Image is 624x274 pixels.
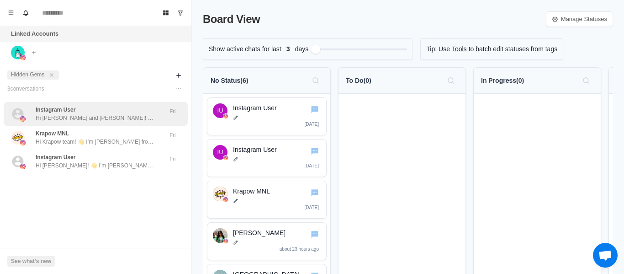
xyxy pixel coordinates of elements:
div: Filter by activity days [311,45,320,54]
p: about 23 hours ago [280,246,319,253]
div: Go to chatInstagram UserinstagramInstagram User[DATE] [207,97,327,135]
p: Instagram User [36,153,75,161]
img: picture [11,46,25,59]
span: 3 [281,44,295,54]
p: Krapow MNL [233,187,321,196]
img: picture [11,131,25,145]
button: Notifications [18,5,33,20]
button: close [47,70,56,80]
button: Search [444,73,458,88]
div: Open chat [593,243,618,268]
button: Show unread conversations [173,5,188,20]
img: instagram [223,156,228,160]
p: Show active chats for last [209,44,281,54]
p: Instagram User [36,106,75,114]
button: Go to chat [310,104,320,114]
p: In Progress ( 0 ) [481,76,524,86]
p: days [295,44,309,54]
button: Go to chat [310,146,320,156]
p: [DATE] [305,162,319,169]
p: Fri [161,155,184,163]
a: Manage Statuses [546,11,613,27]
button: Add account [28,47,39,58]
div: Instagram User [217,145,223,160]
p: No Status ( 6 ) [211,76,248,86]
p: to batch edit statuses from tags [469,44,558,54]
img: Krapow MNL [213,187,227,201]
p: [PERSON_NAME] [233,228,321,238]
img: picture [20,164,26,169]
img: picture [20,140,26,145]
p: [DATE] [305,121,319,128]
div: Instagram User [217,103,223,118]
p: Linked Accounts [11,29,58,38]
a: Tools [452,44,467,54]
img: Sienna Leyesa [213,228,227,243]
p: To Do ( 0 ) [346,76,371,86]
img: picture [20,116,26,122]
p: Hi [PERSON_NAME] and [PERSON_NAME]! 👋 I’m [PERSON_NAME] from Pickaroo (a grocery & food delivery ... [36,114,154,122]
button: Board View [159,5,173,20]
p: Hi [PERSON_NAME]! 👋 I’m [PERSON_NAME] from Pickaroo (a grocery & food delivery app backed by Mega... [36,161,154,170]
img: instagram [223,239,228,243]
div: Go to chatInstagram UserinstagramInstagram User[DATE] [207,139,327,177]
p: 3 conversation s [7,85,44,93]
span: Hidden Gems [11,71,44,78]
button: Go to chat [310,229,320,239]
button: See what's new [7,256,55,267]
img: instagram [223,114,228,118]
img: picture [20,55,26,60]
img: instagram [223,197,228,202]
button: Search [308,73,323,88]
button: Add filters [173,70,184,81]
p: Fri [161,107,184,115]
p: Hi Krapow team! 👋 I’m [PERSON_NAME] from Pickaroo (a grocery & food delivery app backed by Megawo... [36,138,154,146]
button: Go to chat [310,188,320,198]
button: Search [579,73,593,88]
p: Instagram User [233,145,321,155]
div: Go to chatSienna Leyesainstagram[PERSON_NAME]about 23 hours ago [207,222,327,260]
p: Instagram User [233,103,321,113]
button: Menu [4,5,18,20]
p: Board View [203,11,260,27]
p: Tip: Use [426,44,450,54]
p: Fri [161,131,184,139]
p: [DATE] [305,204,319,211]
div: Go to chatKrapow MNLinstagramKrapow MNL[DATE] [207,181,327,219]
button: Options [173,83,184,94]
p: Krapow MNL [36,129,69,138]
